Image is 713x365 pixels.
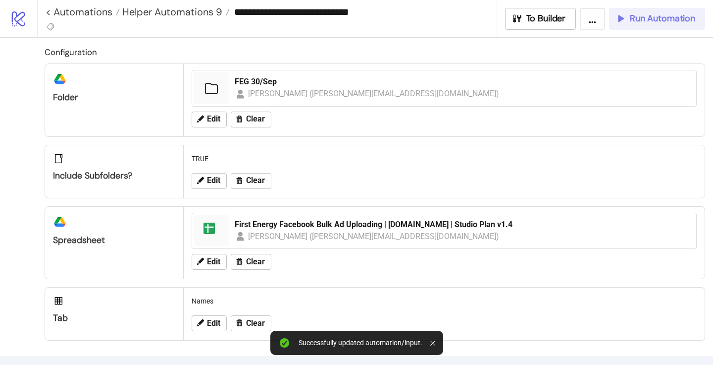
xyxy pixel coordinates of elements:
[188,149,701,168] div: TRUE
[46,7,120,17] a: < Automations
[120,5,222,18] span: Helper Automations 9
[192,112,227,127] button: Edit
[231,173,271,189] button: Clear
[207,115,220,123] span: Edit
[53,235,175,246] div: Spreadsheet
[207,257,220,266] span: Edit
[188,292,701,310] div: Names
[580,8,605,30] button: ...
[192,254,227,270] button: Edit
[246,176,265,185] span: Clear
[248,230,500,243] div: [PERSON_NAME] ([PERSON_NAME][EMAIL_ADDRESS][DOMAIN_NAME])
[246,257,265,266] span: Clear
[231,254,271,270] button: Clear
[299,339,422,347] div: Successfully updated automation/input.
[192,315,227,331] button: Edit
[235,76,690,87] div: FEG 30/Sep
[45,46,705,59] h2: Configuration
[192,173,227,189] button: Edit
[207,176,220,185] span: Edit
[53,312,175,324] div: Tab
[207,319,220,328] span: Edit
[248,87,500,100] div: [PERSON_NAME] ([PERSON_NAME][EMAIL_ADDRESS][DOMAIN_NAME])
[53,170,175,182] div: Include subfolders?
[120,7,230,17] a: Helper Automations 9
[231,315,271,331] button: Clear
[630,13,695,24] span: Run Automation
[246,115,265,123] span: Clear
[53,92,175,103] div: Folder
[235,219,690,230] div: First Energy Facebook Bulk Ad Uploading | [DOMAIN_NAME] | Studio Plan v1.4
[231,112,271,127] button: Clear
[526,13,566,24] span: To Builder
[246,319,265,328] span: Clear
[505,8,576,30] button: To Builder
[609,8,705,30] button: Run Automation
